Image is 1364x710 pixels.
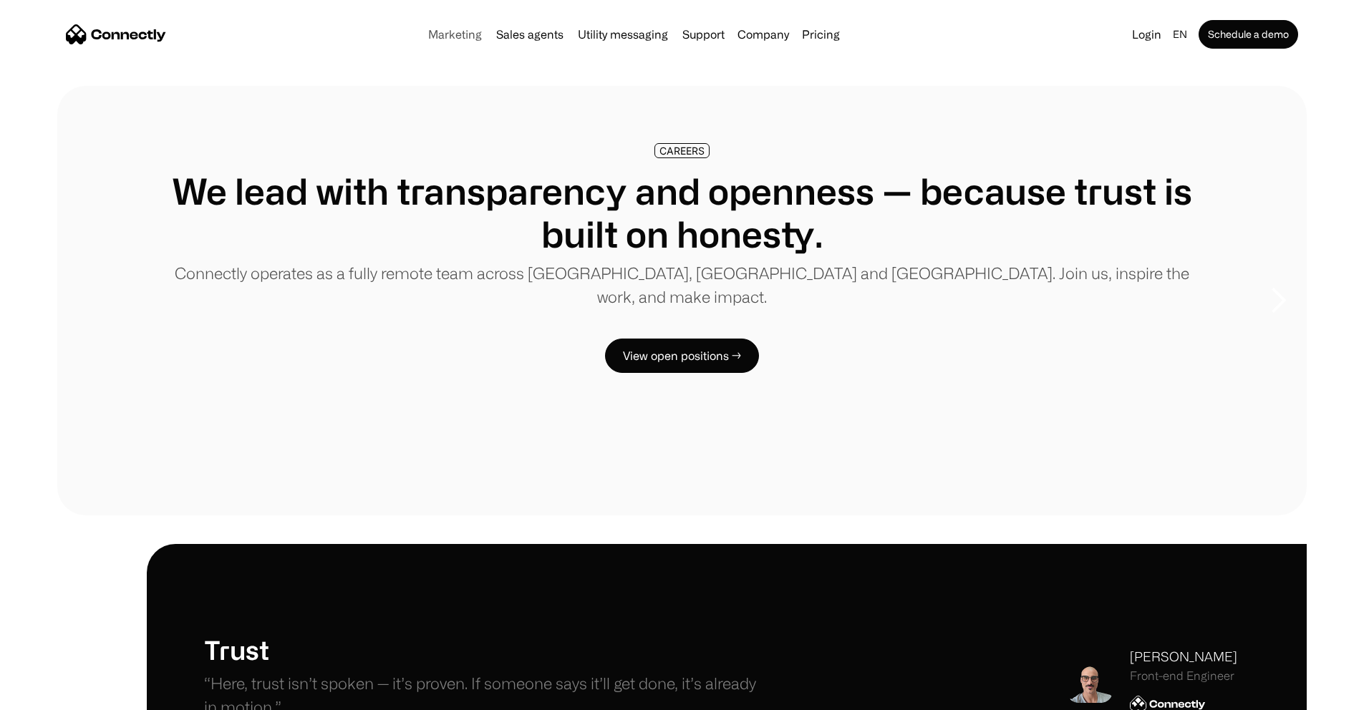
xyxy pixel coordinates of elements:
div: Company [737,24,789,44]
div: carousel [57,86,1307,515]
a: View open positions → [605,339,759,373]
div: Front-end Engineer [1130,669,1237,683]
a: Schedule a demo [1199,20,1298,49]
a: Utility messaging [572,29,674,40]
div: [PERSON_NAME] [1130,647,1237,666]
div: CAREERS [659,145,705,156]
a: Login [1126,24,1167,44]
div: en [1167,24,1196,44]
div: 1 of 8 [57,86,1307,515]
h1: We lead with transparency and openness — because trust is built on honesty. [172,170,1192,256]
div: Company [733,24,793,44]
a: Support [677,29,730,40]
a: Marketing [422,29,488,40]
a: Sales agents [490,29,569,40]
p: Connectly operates as a fully remote team across [GEOGRAPHIC_DATA], [GEOGRAPHIC_DATA] and [GEOGRA... [172,261,1192,308]
a: Pricing [796,29,846,40]
div: next slide [1249,229,1307,372]
div: en [1173,24,1187,44]
h1: Trust [204,634,772,665]
aside: Language selected: English [14,684,86,705]
ul: Language list [29,685,86,705]
a: home [66,24,166,45]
